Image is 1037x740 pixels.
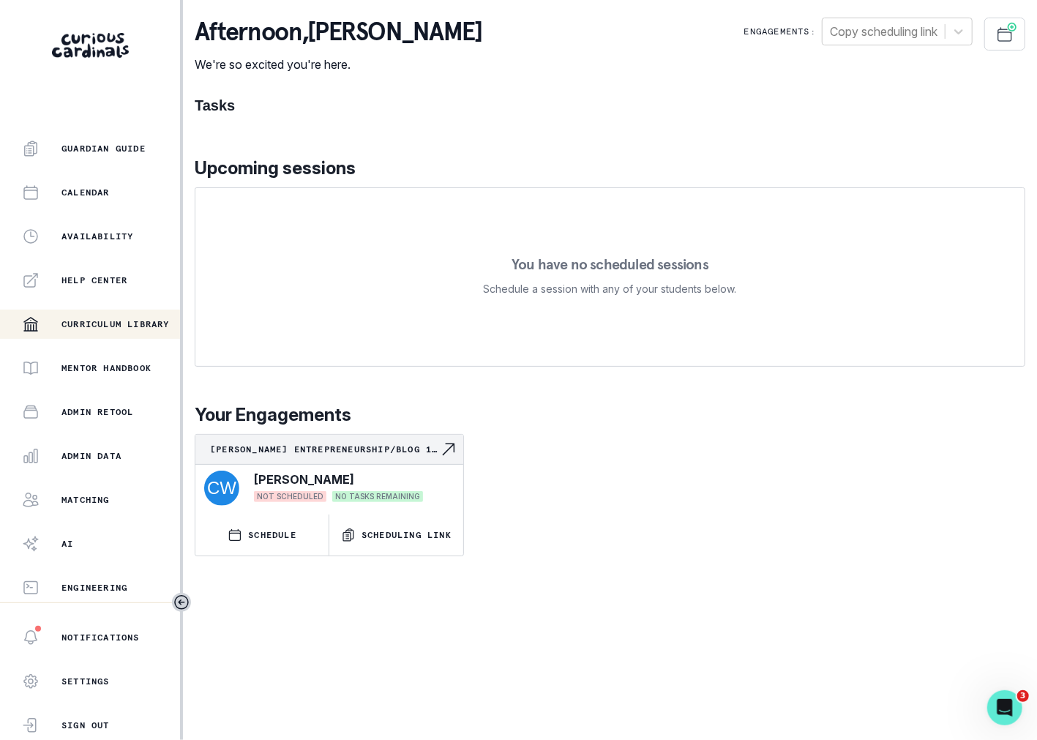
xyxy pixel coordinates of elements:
p: Upcoming sessions [195,155,1025,182]
p: Admin Data [61,450,121,462]
p: [PERSON_NAME] Entrepreneurship/Blog 1-to-1-course [210,444,440,455]
button: Schedule Sessions [984,18,1025,51]
p: Engagements: [744,26,816,37]
span: 3 [1017,690,1029,702]
img: Curious Cardinals Logo [52,33,129,58]
svg: Navigate to engagement page [440,441,457,458]
p: We're so excited you're here. [195,56,482,73]
p: Curriculum Library [61,318,170,330]
button: Toggle sidebar [172,593,191,612]
p: [PERSON_NAME] [254,471,354,488]
p: Engineering [61,582,127,594]
img: svg [204,471,239,506]
p: Availability [61,231,133,242]
h1: Tasks [195,97,1025,114]
span: NOT SCHEDULED [254,491,326,502]
p: Scheduling Link [362,529,452,541]
span: NO TASKS REMAINING [332,491,423,502]
a: [PERSON_NAME] Entrepreneurship/Blog 1-to-1-courseNavigate to engagement page[PERSON_NAME]NOT SCHE... [195,435,463,509]
p: Your Engagements [195,402,1025,428]
p: Admin Retool [61,406,133,418]
p: Help Center [61,274,127,286]
p: Mentor Handbook [61,362,151,374]
p: SCHEDULE [248,529,296,541]
p: Notifications [61,632,140,643]
button: SCHEDULE [195,515,329,556]
button: Scheduling Link [329,515,463,556]
p: Guardian Guide [61,143,146,154]
p: You have no scheduled sessions [512,257,708,272]
iframe: Intercom live chat [987,690,1022,725]
p: AI [61,538,73,550]
p: Matching [61,494,110,506]
p: afternoon , [PERSON_NAME] [195,18,482,47]
p: Sign Out [61,720,110,731]
p: Calendar [61,187,110,198]
p: Schedule a session with any of your students below. [484,280,737,298]
p: Settings [61,676,110,687]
